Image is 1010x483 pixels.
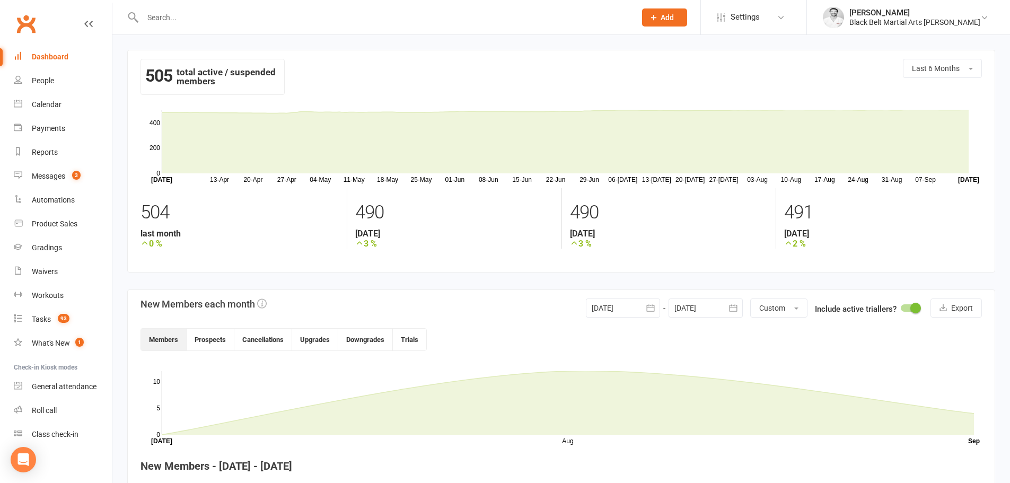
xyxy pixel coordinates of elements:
[32,339,70,347] div: What's New
[139,10,628,25] input: Search...
[784,197,982,229] div: 491
[32,430,78,438] div: Class check-in
[14,331,112,355] a: What's New1
[32,52,68,61] div: Dashboard
[570,197,768,229] div: 490
[32,291,64,300] div: Workouts
[234,329,292,350] button: Cancellations
[14,399,112,423] a: Roll call
[140,197,339,229] div: 504
[930,298,982,318] button: Export
[32,148,58,156] div: Reports
[355,229,553,239] strong: [DATE]
[14,375,112,399] a: General attendance kiosk mode
[32,406,57,415] div: Roll call
[13,11,39,37] a: Clubworx
[292,329,338,350] button: Upgrades
[815,303,897,315] label: Include active triallers?
[14,284,112,308] a: Workouts
[14,69,112,93] a: People
[338,329,393,350] button: Downgrades
[823,7,844,28] img: thumb_image1546143763.png
[32,196,75,204] div: Automations
[750,298,807,318] button: Custom
[14,260,112,284] a: Waivers
[393,329,426,350] button: Trials
[140,239,339,249] strong: 0 %
[14,212,112,236] a: Product Sales
[849,17,980,27] div: Black Belt Martial Arts [PERSON_NAME]
[145,68,172,84] strong: 505
[32,315,51,323] div: Tasks
[58,314,69,323] span: 93
[355,197,553,229] div: 490
[912,64,960,73] span: Last 6 Months
[14,423,112,446] a: Class kiosk mode
[32,124,65,133] div: Payments
[32,243,62,252] div: Gradings
[140,59,285,95] div: total active / suspended members
[849,8,980,17] div: [PERSON_NAME]
[642,8,687,27] button: Add
[784,229,982,239] strong: [DATE]
[32,219,77,228] div: Product Sales
[11,447,36,472] div: Open Intercom Messenger
[903,59,982,78] button: Last 6 Months
[14,45,112,69] a: Dashboard
[32,382,96,391] div: General attendance
[187,329,234,350] button: Prospects
[32,76,54,85] div: People
[14,308,112,331] a: Tasks 93
[784,239,982,249] strong: 2 %
[14,188,112,212] a: Automations
[661,13,674,22] span: Add
[14,93,112,117] a: Calendar
[32,172,65,180] div: Messages
[140,460,982,472] h4: New Members - [DATE] - [DATE]
[140,229,339,239] strong: last month
[570,239,768,249] strong: 3 %
[759,304,785,312] span: Custom
[75,338,84,347] span: 1
[14,117,112,140] a: Payments
[32,267,58,276] div: Waivers
[72,171,81,180] span: 3
[355,239,553,249] strong: 3 %
[14,164,112,188] a: Messages 3
[32,100,62,109] div: Calendar
[14,236,112,260] a: Gradings
[141,329,187,350] button: Members
[14,140,112,164] a: Reports
[140,298,267,310] h3: New Members each month
[731,5,760,29] span: Settings
[570,229,768,239] strong: [DATE]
